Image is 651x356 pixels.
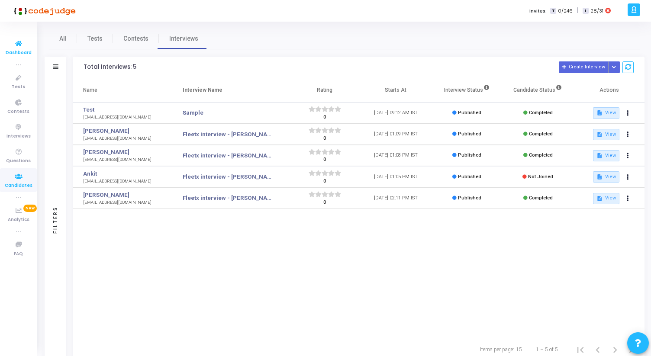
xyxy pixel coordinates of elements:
div: [EMAIL_ADDRESS][DOMAIN_NAME] [83,157,164,163]
a: Sample [183,109,203,117]
td: [DATE] 02:11 PM IST [360,188,431,209]
button: View [593,193,619,204]
span: Published [458,131,481,137]
div: 0 [309,135,341,142]
div: 15 [516,346,522,353]
div: Filters [52,172,59,267]
span: New [23,205,37,212]
th: Actions [574,78,645,103]
button: Create Interview [559,61,609,73]
span: Completed [529,110,553,115]
div: [EMAIL_ADDRESS][DOMAIN_NAME] [83,199,164,206]
div: [EMAIL_ADDRESS][DOMAIN_NAME] [83,135,164,142]
th: Interview Name [172,78,289,103]
th: Rating [289,78,360,103]
span: 0/246 [558,7,573,15]
span: Contests [123,34,148,43]
a: [PERSON_NAME] [83,148,164,157]
div: [EMAIL_ADDRESS][DOMAIN_NAME] [83,114,164,121]
span: Published [458,195,481,201]
span: I [583,8,588,14]
mat-icon: description [596,174,603,180]
img: logo [11,2,76,19]
button: View [593,129,619,140]
a: Fleetx interview - [PERSON_NAME] (Backend) [183,194,276,202]
span: Tests [12,83,25,91]
mat-icon: description [596,131,603,138]
span: Not Joined [528,174,553,180]
th: Candidate Status [503,78,574,103]
a: [PERSON_NAME] [83,191,164,199]
span: Contests [7,108,29,115]
span: All [59,34,67,43]
div: 1 – 5 of 5 [536,346,558,353]
label: Invites: [529,7,547,15]
a: Ankit [83,170,164,178]
th: Starts At [360,78,431,103]
span: Analytics [8,216,29,224]
td: [DATE] 01:05 PM IST [360,166,431,187]
span: Interviews [169,34,198,43]
span: Candidates [5,182,32,189]
span: Tests [87,34,103,43]
a: [PERSON_NAME] [83,127,164,135]
button: View [593,150,619,161]
mat-icon: description [596,196,603,202]
span: Completed [529,195,553,201]
div: Items per page: [480,346,514,353]
span: 28/31 [590,7,603,15]
a: Fleetx interview - [PERSON_NAME] (Backend) [183,151,276,160]
span: Published [458,110,481,115]
span: Completed [529,152,553,158]
div: [EMAIL_ADDRESS][DOMAIN_NAME] [83,178,164,185]
span: FAQ [14,250,23,258]
button: View [593,107,619,119]
a: Test [83,106,164,114]
div: Total Interviews: 5 [84,64,136,71]
mat-icon: description [596,110,603,116]
th: Name [73,78,172,103]
span: | [577,6,578,15]
a: Fleetx interview - [PERSON_NAME] (Backend) [183,130,276,139]
a: Fleetx interview - [PERSON_NAME] (iOS) [183,173,276,181]
td: [DATE] 09:12 AM IST [360,103,431,124]
span: Completed [529,131,553,137]
span: Published [458,174,481,180]
div: Button group with nested dropdown [608,61,620,73]
td: [DATE] 01:09 PM IST [360,124,431,145]
div: 0 [309,114,341,121]
div: 0 [309,178,341,185]
span: Interviews [6,133,31,140]
button: View [593,171,619,183]
div: 0 [309,156,341,164]
td: [DATE] 01:08 PM IST [360,145,431,166]
div: 0 [309,199,341,206]
span: Questions [6,157,31,165]
span: Published [458,152,481,158]
th: Interview Status [431,78,502,103]
span: T [550,8,556,14]
mat-icon: description [596,153,603,159]
span: Dashboard [6,49,32,57]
